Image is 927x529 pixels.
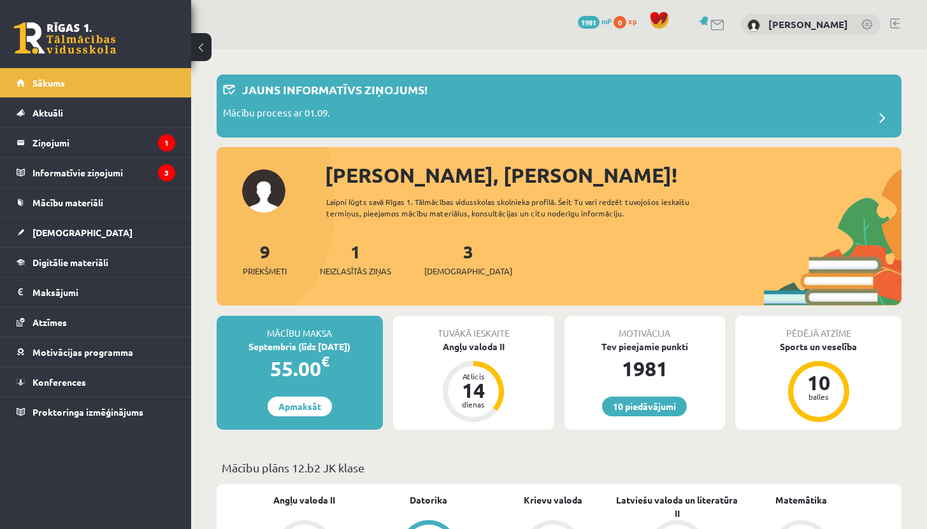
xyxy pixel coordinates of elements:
a: 1981 mP [578,16,612,26]
a: Latviešu valoda un literatūra II [615,493,739,520]
div: Septembris (līdz [DATE]) [217,340,383,353]
a: Atzīmes [17,307,175,337]
div: dienas [454,400,492,408]
a: Rīgas 1. Tālmācības vidusskola [14,22,116,54]
a: Matemātika [775,493,827,507]
div: Sports un veselība [735,340,902,353]
div: Atlicis [454,372,492,380]
span: xp [628,16,636,26]
p: Mācību process ar 01.09. [223,106,330,123]
i: 1 [158,134,175,152]
div: Mācību maksa [217,316,383,340]
i: 3 [158,164,175,181]
a: Digitālie materiāli [17,248,175,277]
span: Motivācijas programma [32,346,133,358]
a: Jauns informatīvs ziņojums! Mācību process ar 01.09. [223,81,895,131]
span: 1981 [578,16,600,29]
a: Maksājumi [17,278,175,307]
span: Proktoringa izmēģinājums [32,406,143,418]
div: Tuvākā ieskaite [393,316,554,340]
a: 0 xp [614,16,643,26]
span: mP [601,16,612,26]
p: Mācību plāns 12.b2 JK klase [222,459,896,476]
div: Motivācija [564,316,726,340]
a: Informatīvie ziņojumi3 [17,158,175,187]
div: Pēdējā atzīme [735,316,902,340]
span: [DEMOGRAPHIC_DATA] [32,227,133,238]
a: 9Priekšmeti [243,240,287,278]
span: Digitālie materiāli [32,257,108,268]
div: [PERSON_NAME], [PERSON_NAME]! [325,160,902,190]
div: Laipni lūgts savā Rīgas 1. Tālmācības vidusskolas skolnieka profilā. Šeit Tu vari redzēt tuvojošo... [326,196,737,219]
a: Apmaksāt [268,397,332,416]
a: Proktoringa izmēģinājums [17,397,175,427]
legend: Informatīvie ziņojumi [32,158,175,187]
a: Datorika [410,493,447,507]
div: 10 [800,372,838,393]
a: Aktuāli [17,98,175,127]
span: Atzīmes [32,316,67,328]
span: Priekšmeti [243,265,287,278]
a: [PERSON_NAME] [768,18,848,31]
a: Mācību materiāli [17,188,175,217]
span: 0 [614,16,626,29]
span: Neizlasītās ziņas [320,265,391,278]
a: Ziņojumi1 [17,128,175,157]
a: Angļu valoda II [273,493,335,507]
img: Haralds Lavrinovičs [747,19,760,32]
div: balles [800,393,838,400]
div: 1981 [564,353,726,384]
span: Konferences [32,376,86,388]
a: Sākums [17,68,175,97]
a: Konferences [17,367,175,397]
div: Angļu valoda II [393,340,554,353]
a: Angļu valoda II Atlicis 14 dienas [393,340,554,424]
a: Sports un veselība 10 balles [735,340,902,424]
a: 1Neizlasītās ziņas [320,240,391,278]
div: 14 [454,380,492,400]
span: Mācību materiāli [32,197,103,208]
div: 55.00 [217,353,383,384]
span: Sākums [32,77,65,88]
a: Krievu valoda [524,493,582,507]
span: € [321,352,329,370]
p: Jauns informatīvs ziņojums! [242,81,428,98]
legend: Maksājumi [32,278,175,307]
a: Motivācijas programma [17,337,175,367]
legend: Ziņojumi [32,128,175,157]
span: [DEMOGRAPHIC_DATA] [424,265,512,278]
a: 10 piedāvājumi [602,397,687,416]
a: 3[DEMOGRAPHIC_DATA] [424,240,512,278]
div: Tev pieejamie punkti [564,340,726,353]
a: [DEMOGRAPHIC_DATA] [17,218,175,247]
span: Aktuāli [32,107,63,118]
